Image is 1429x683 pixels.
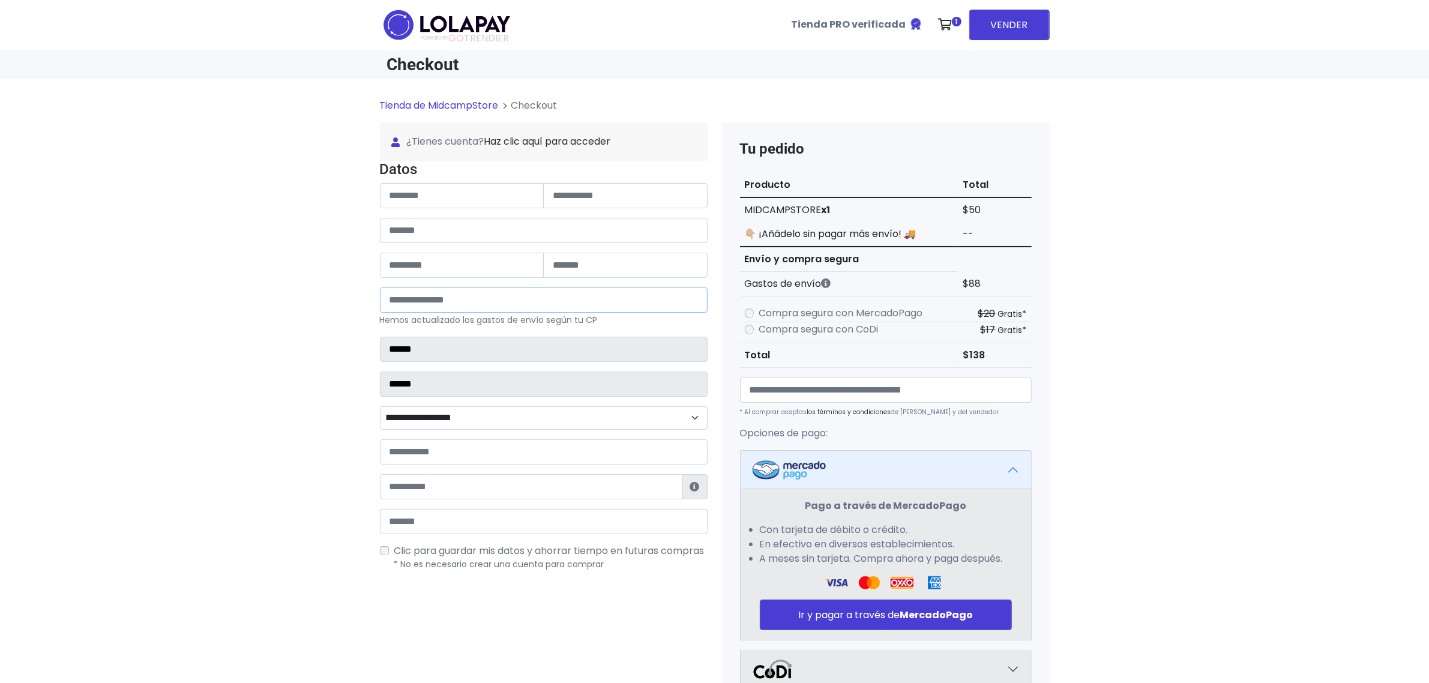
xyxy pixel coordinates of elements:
td: 👇🏼 ¡Añádelo sin pagar más envío! 🚚 [740,222,958,247]
td: $50 [958,197,1031,222]
th: Gastos de envío [740,272,958,296]
small: Hemos actualizado los gastos de envío según tu CP [380,314,598,326]
li: Con tarjeta de débito o crédito. [760,523,1012,537]
strong: Pago a través de MercadoPago [805,499,966,513]
img: Tienda verificada [909,17,923,31]
small: Gratis* [998,308,1027,320]
nav: breadcrumb [380,98,1050,122]
img: Amex Logo [923,576,946,590]
a: Haz clic aquí para acceder [484,134,611,148]
span: GO [448,31,464,45]
img: Oxxo Logo [891,576,913,590]
h4: Datos [380,161,708,178]
strong: MercadoPago [900,608,973,622]
s: $20 [978,307,996,320]
li: Checkout [499,98,558,113]
strong: x1 [822,203,831,217]
p: * Al comprar aceptas de [PERSON_NAME] y del vendedor [740,408,1032,417]
td: -- [958,222,1031,247]
p: * No es necesario crear una cuenta para comprar [394,558,708,571]
s: $17 [981,323,996,337]
small: Gratis* [998,324,1027,336]
li: A meses sin tarjeta. Compra ahora y paga después. [760,552,1012,566]
td: $138 [958,343,1031,368]
button: Ir y pagar a través deMercadoPago [760,600,1012,630]
img: Visa Logo [825,576,848,590]
label: Compra segura con MercadoPago [759,306,923,320]
h4: Tu pedido [740,140,1032,158]
li: En efectivo en diversos establecimientos. [760,537,1012,552]
th: Total [958,173,1031,197]
span: ¿Tienes cuenta? [392,134,696,149]
img: Visa Logo [858,576,880,590]
td: $88 [958,272,1031,296]
span: Clic para guardar mis datos y ahorrar tiempo en futuras compras [394,544,705,558]
span: 1 [952,17,961,26]
a: los términos y condiciones [807,408,891,417]
i: Los gastos de envío dependen de códigos postales. ¡Te puedes llevar más productos en un solo envío ! [822,278,831,288]
img: Mercadopago Logo [753,460,826,480]
a: VENDER [969,10,1050,40]
p: Opciones de pago: [740,426,1032,441]
span: TRENDIER [421,33,509,44]
span: POWERED BY [421,35,448,41]
i: Estafeta lo usará para ponerse en contacto en caso de tener algún problema con el envío [690,482,700,492]
img: Codi Logo [753,660,793,679]
b: Tienda PRO verificada [792,17,906,31]
h1: Checkout [387,55,708,74]
th: Envío y compra segura [740,247,958,272]
th: Producto [740,173,958,197]
th: Total [740,343,958,368]
a: 1 [933,7,964,43]
img: logo [380,6,514,44]
a: Tienda de MidcampStore [380,98,499,112]
td: MIDCAMPSTORE [740,197,958,222]
label: Compra segura con CoDi [759,322,879,337]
